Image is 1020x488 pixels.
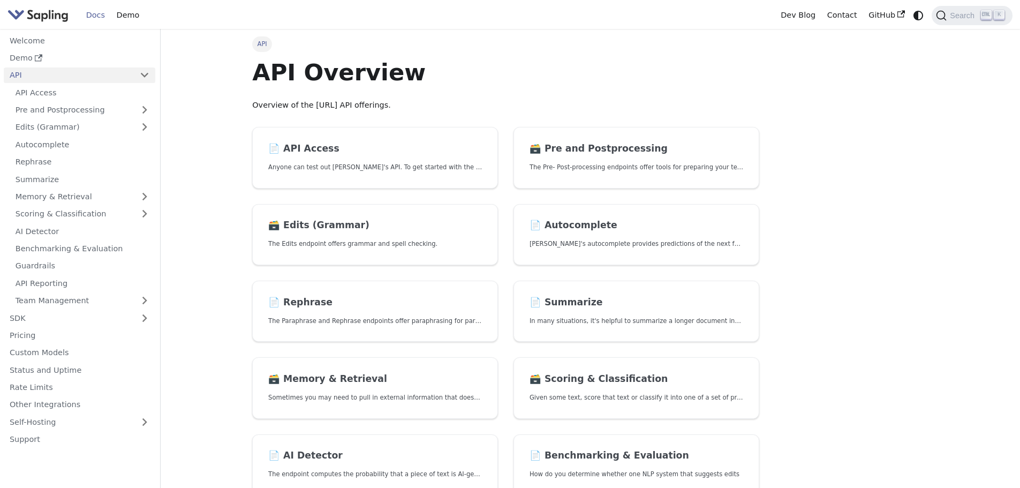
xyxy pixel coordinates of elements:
h2: Autocomplete [530,220,743,231]
a: AI Detector [10,223,155,239]
h2: Edits (Grammar) [268,220,482,231]
a: Self-Hosting [4,414,155,430]
h2: AI Detector [268,450,482,462]
a: Edits (Grammar) [10,119,155,135]
a: Guardrails [10,258,155,274]
a: Autocomplete [10,137,155,152]
a: Docs [80,7,111,24]
p: How do you determine whether one NLP system that suggests edits [530,469,743,479]
kbd: K [994,10,1004,20]
a: Memory & Retrieval [10,189,155,205]
a: Benchmarking & Evaluation [10,241,155,257]
a: 🗃️ Edits (Grammar)The Edits endpoint offers grammar and spell checking. [252,204,498,266]
a: Status and Uptime [4,362,155,378]
a: 🗃️ Scoring & ClassificationGiven some text, score that text or classify it into one of a set of p... [513,357,759,419]
a: GitHub [863,7,910,24]
a: Contact [821,7,863,24]
a: Pre and Postprocessing [10,102,155,118]
p: The endpoint computes the probability that a piece of text is AI-generated, [268,469,482,479]
p: The Paraphrase and Rephrase endpoints offer paraphrasing for particular styles. [268,316,482,326]
a: Custom Models [4,345,155,361]
h2: Rephrase [268,297,482,309]
img: Sapling.ai [7,7,69,23]
p: Overview of the [URL] API offerings. [252,99,759,112]
a: API Reporting [10,275,155,291]
a: Dev Blog [775,7,821,24]
p: The Edits endpoint offers grammar and spell checking. [268,239,482,249]
p: The Pre- Post-processing endpoints offer tools for preparing your text data for ingestation as we... [530,162,743,172]
a: Welcome [4,33,155,48]
a: Demo [4,50,155,66]
p: In many situations, it's helpful to summarize a longer document into a shorter, more easily diges... [530,316,743,326]
a: Support [4,432,155,447]
p: Anyone can test out Sapling's API. To get started with the API, simply: [268,162,482,172]
a: Pricing [4,328,155,343]
h2: Summarize [530,297,743,309]
a: Demo [111,7,145,24]
h2: API Access [268,143,482,155]
span: Search [947,11,981,20]
a: Summarize [10,171,155,187]
a: Rephrase [10,154,155,170]
a: 📄️ SummarizeIn many situations, it's helpful to summarize a longer document into a shorter, more ... [513,281,759,342]
a: 🗃️ Pre and PostprocessingThe Pre- Post-processing endpoints offer tools for preparing your text d... [513,127,759,189]
p: Sapling's autocomplete provides predictions of the next few characters or words [530,239,743,249]
a: API [4,67,134,83]
h2: Benchmarking & Evaluation [530,450,743,462]
a: Sapling.ai [7,7,72,23]
h2: Memory & Retrieval [268,373,482,385]
button: Search (Ctrl+K) [932,6,1012,25]
a: Other Integrations [4,397,155,412]
a: 🗃️ Memory & RetrievalSometimes you may need to pull in external information that doesn't fit in t... [252,357,498,419]
a: Scoring & Classification [10,206,155,222]
nav: Breadcrumbs [252,36,759,51]
a: Rate Limits [4,380,155,395]
p: Sometimes you may need to pull in external information that doesn't fit in the context size of an... [268,393,482,403]
a: 📄️ Autocomplete[PERSON_NAME]'s autocomplete provides predictions of the next few characters or words [513,204,759,266]
button: Collapse sidebar category 'API' [134,67,155,83]
button: Expand sidebar category 'SDK' [134,310,155,326]
h1: API Overview [252,58,759,87]
a: API Access [10,85,155,100]
p: Given some text, score that text or classify it into one of a set of pre-specified categories. [530,393,743,403]
a: 📄️ RephraseThe Paraphrase and Rephrase endpoints offer paraphrasing for particular styles. [252,281,498,342]
span: API [252,36,272,51]
h2: Pre and Postprocessing [530,143,743,155]
a: 📄️ API AccessAnyone can test out [PERSON_NAME]'s API. To get started with the API, simply: [252,127,498,189]
a: SDK [4,310,134,326]
button: Switch between dark and light mode (currently system mode) [911,7,926,23]
h2: Scoring & Classification [530,373,743,385]
a: Team Management [10,293,155,309]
